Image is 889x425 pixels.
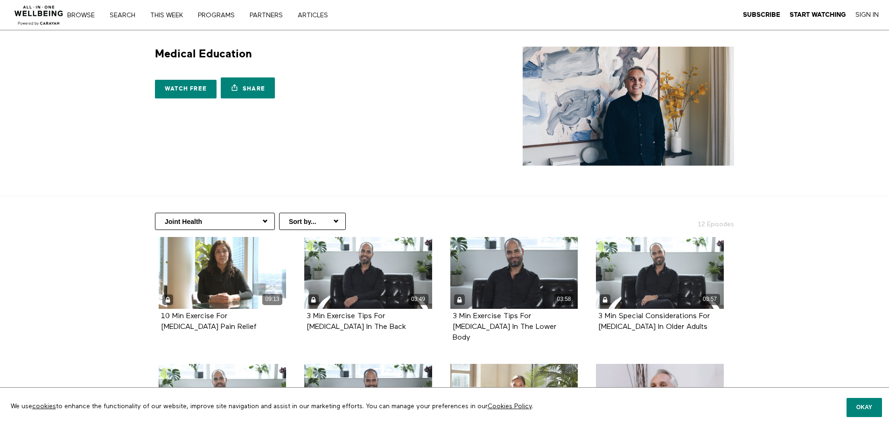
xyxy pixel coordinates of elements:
a: Search [106,12,145,19]
h1: Medical Education [155,47,252,61]
strong: 3 Min Exercise Tips For Arthritis In The Lower Body [453,313,556,341]
div: 03:49 [408,294,428,305]
strong: 10 Min Exercise For Osteoarthritis Pain Relief [161,313,257,331]
strong: Start Watching [790,11,846,18]
a: cookies [32,403,56,410]
button: Okay [847,398,882,417]
a: Cookies Policy [488,403,532,410]
a: Watch free [155,80,217,98]
a: 3 Min Exercise Tips For [MEDICAL_DATA] In The Back [307,313,406,330]
a: 3 Min Special Considerations For [MEDICAL_DATA] In Older Adults [598,313,710,330]
a: PROGRAMS [195,12,245,19]
a: 10 Min Exercise For [MEDICAL_DATA] Pain Relief [161,313,257,330]
a: Sign In [855,11,879,19]
a: ARTICLES [294,12,338,19]
div: 09:13 [262,294,282,305]
a: Share [221,77,275,98]
a: Start Watching [790,11,846,19]
strong: 3 Min Exercise Tips For Arthritis In The Back [307,313,406,331]
a: 10 Min Exercise For Osteoarthritis Pain Relief 09:13 [159,237,287,309]
a: 3 Min Exercise Tips For [MEDICAL_DATA] In The Lower Body [453,313,556,341]
a: THIS WEEK [147,12,193,19]
h2: 12 Episodes [635,213,740,229]
div: 03:57 [700,294,720,305]
a: 3 Min Exercise Tips For Arthritis In The Back 03:49 [304,237,432,309]
a: PARTNERS [246,12,293,19]
img: Medical Education [523,47,734,166]
a: 3 Min Exercise Tips For Arthritis In The Lower Body 03:58 [450,237,578,309]
a: Subscribe [743,11,780,19]
a: 3 Min Special Considerations For Arthritis In Older Adults 03:57 [596,237,724,309]
div: 03:58 [554,294,574,305]
p: We use to enhance the functionality of our website, improve site navigation and assist in our mar... [4,395,701,418]
strong: Subscribe [743,11,780,18]
nav: Primary [74,10,347,20]
a: Browse [64,12,105,19]
strong: 3 Min Special Considerations For Arthritis In Older Adults [598,313,710,331]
